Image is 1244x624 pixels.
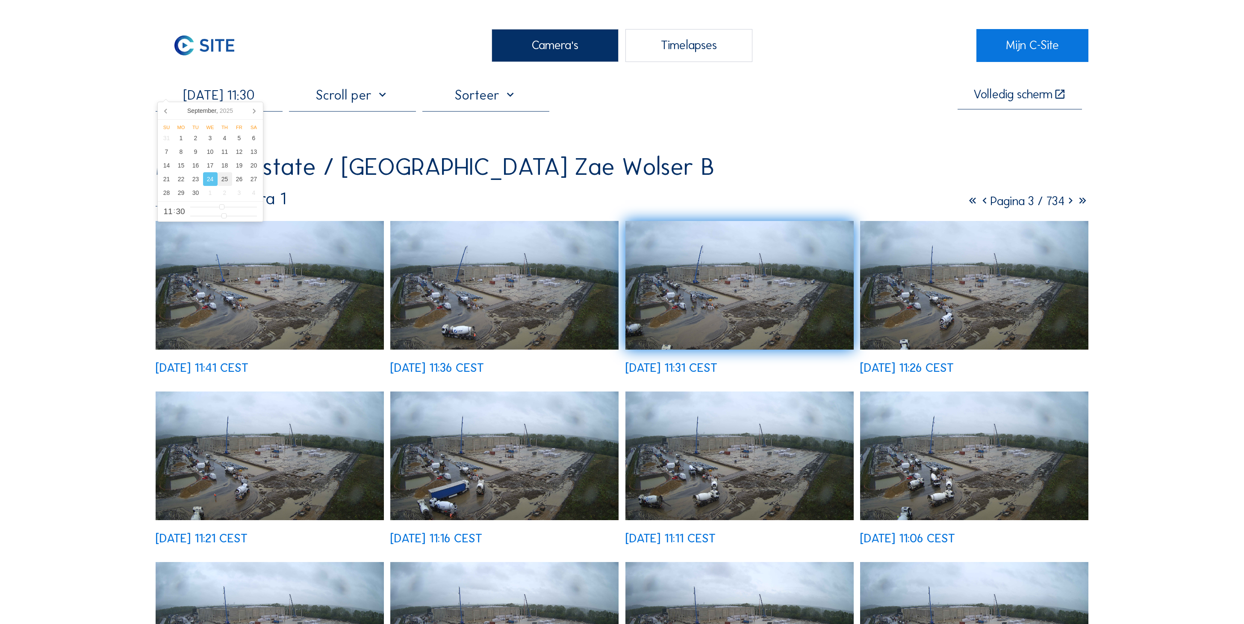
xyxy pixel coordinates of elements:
div: 24 [203,172,218,186]
img: C-SITE Logo [156,29,253,62]
div: 6 [247,131,261,145]
div: 20 [247,159,261,172]
div: 21 [159,172,174,186]
div: 10 [203,145,218,159]
img: image_53388278 [156,221,384,350]
div: 26 [232,172,247,186]
div: [DATE] 11:21 CEST [156,533,248,545]
div: 28 [159,186,174,200]
div: MG Real Estate / [GEOGRAPHIC_DATA] Zae Wolser B [156,155,714,179]
input: Zoek op datum 󰅀 [156,87,283,103]
div: 25 [218,172,232,186]
div: Camera 1 [156,190,286,207]
div: [DATE] 11:31 CEST [625,362,717,374]
img: image_53387996 [625,221,854,350]
div: [DATE] 11:26 CEST [860,362,954,374]
div: Mo [174,125,189,130]
div: [DATE] 11:41 CEST [156,362,248,374]
div: 23 [189,172,203,186]
img: image_53387292 [860,391,1088,520]
div: 3 [232,186,247,200]
img: image_53388135 [390,221,619,350]
div: 19 [232,159,247,172]
div: 18 [218,159,232,172]
span: Pagina 3 / 734 [990,194,1064,209]
div: 15 [174,159,189,172]
i: 2025 [220,107,233,114]
div: 31 [159,131,174,145]
img: image_53387567 [390,391,619,520]
div: [DATE] 11:06 CEST [860,533,955,545]
div: Tu [189,125,203,130]
div: 29 [174,186,189,200]
div: 7 [159,145,174,159]
div: Camera's [492,29,619,62]
div: 5 [232,131,247,145]
div: Fr [232,125,247,130]
div: [DATE] 11:11 CEST [625,533,716,545]
div: 4 [247,186,261,200]
div: September, [184,104,236,118]
a: C-SITE Logo [156,29,268,62]
div: 12 [232,145,247,159]
div: We [203,125,218,130]
div: 3 [203,131,218,145]
div: 2 [218,186,232,200]
div: 22 [174,172,189,186]
span: 30 [176,207,185,215]
div: Th [218,125,232,130]
div: 17 [203,159,218,172]
img: image_53387424 [625,391,854,520]
div: 9 [189,145,203,159]
div: 11 [218,145,232,159]
img: image_53387713 [156,391,384,520]
span: : [174,208,175,214]
div: Sa [247,125,261,130]
span: 11 [164,207,173,215]
div: Timelapses [625,29,752,62]
div: [DATE] 11:16 CEST [390,533,482,545]
div: 13 [247,145,261,159]
div: 1 [203,186,218,200]
div: Volledig scherm [973,88,1052,101]
div: 16 [189,159,203,172]
div: [DATE] 11:36 CEST [390,362,484,374]
div: 4 [218,131,232,145]
div: Su [159,125,174,130]
div: 8 [174,145,189,159]
img: image_53387855 [860,221,1088,350]
div: 14 [159,159,174,172]
div: 27 [247,172,261,186]
div: 2 [189,131,203,145]
div: 1 [174,131,189,145]
a: Mijn C-Site [976,29,1088,62]
div: 30 [189,186,203,200]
